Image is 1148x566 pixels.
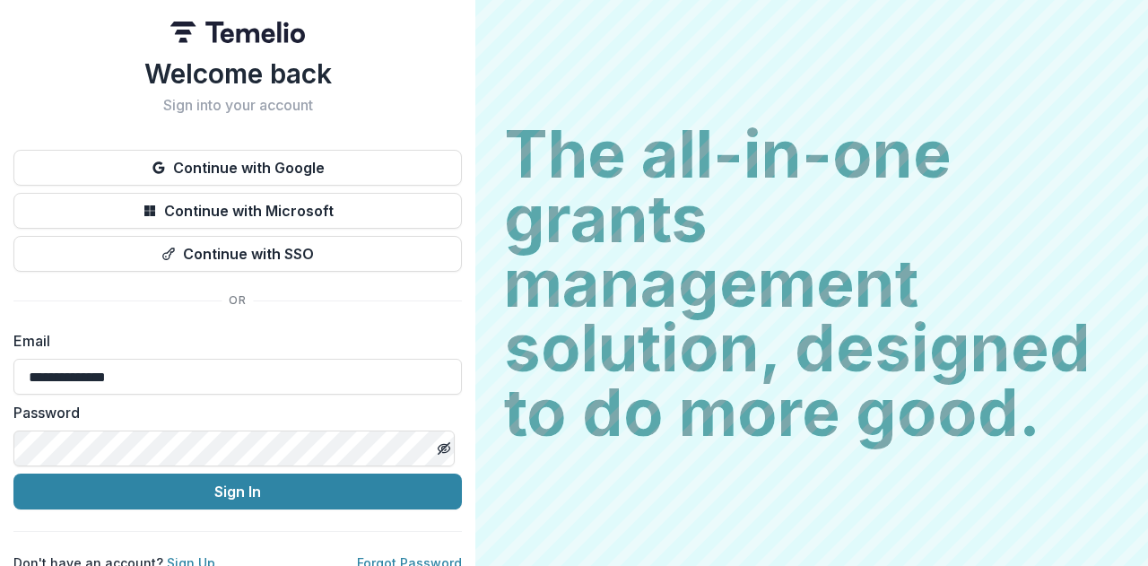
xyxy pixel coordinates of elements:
[13,150,462,186] button: Continue with Google
[13,193,462,229] button: Continue with Microsoft
[13,97,462,114] h2: Sign into your account
[13,330,451,352] label: Email
[13,57,462,90] h1: Welcome back
[13,402,451,423] label: Password
[430,434,458,463] button: Toggle password visibility
[170,22,305,43] img: Temelio
[13,474,462,509] button: Sign In
[13,236,462,272] button: Continue with SSO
